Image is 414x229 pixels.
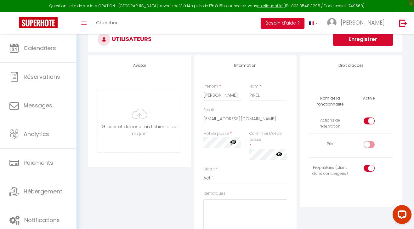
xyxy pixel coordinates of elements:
[96,19,118,26] span: Chercher
[309,93,351,110] th: Nom de la fonctionnalité
[327,18,337,27] img: ...
[88,27,402,52] h3: Utilisateurs
[341,19,385,26] span: [PERSON_NAME]
[257,3,283,9] a: en cliquant ici
[98,63,181,68] h4: Avatar
[24,216,60,224] span: Notifications
[322,12,393,34] a: ... [PERSON_NAME]
[24,73,60,81] span: Réservations
[312,165,349,177] div: Propriétaire (client d'une conciergerie)
[19,17,58,28] img: Super Booking
[312,117,349,129] div: Actions de réservation
[249,131,287,143] label: Confirmer Mot de passe
[249,83,258,89] label: Nom
[203,63,287,68] h4: Information
[24,159,53,167] span: Paiements
[203,83,218,89] label: Prénom
[309,63,393,68] h4: Droit d'accès
[399,19,407,27] img: logout
[360,93,377,104] th: Activé
[203,131,229,137] label: Mot de passe
[203,166,215,172] label: Statut
[261,18,304,29] button: Besoin d'aide ?
[24,187,62,195] span: Hébergement
[203,191,225,197] label: Remarques
[203,107,214,113] label: Email
[24,101,52,109] span: Messages
[91,12,122,34] a: Chercher
[388,203,414,229] iframe: LiveChat chat widget
[312,141,349,147] div: Prix
[24,130,49,138] span: Analytics
[333,33,393,46] button: Enregistrer
[24,44,56,52] span: Calendriers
